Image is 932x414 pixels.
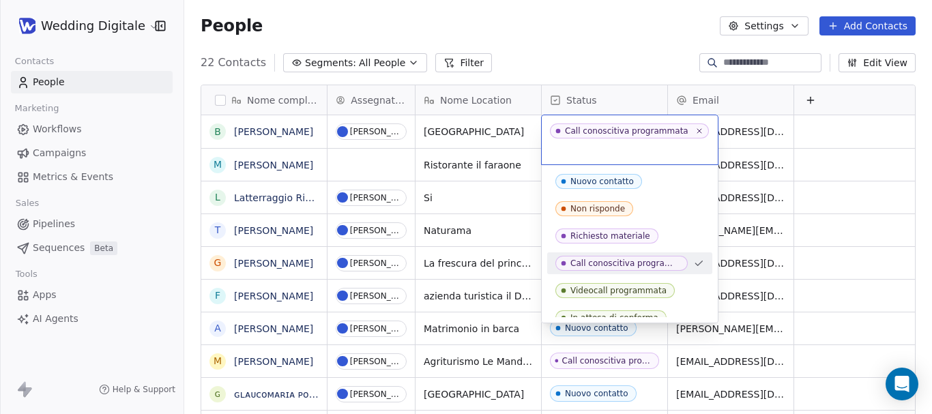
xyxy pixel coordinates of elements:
div: Videocall programmata [570,286,667,295]
div: Nuovo contatto [570,177,634,186]
div: Richiesto materiale [570,231,650,241]
div: Call conoscitiva programmata [570,258,680,268]
div: Call conoscitiva programmata [565,126,688,136]
div: In attesa di conferma [570,313,658,323]
div: Non risponde [570,204,625,213]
